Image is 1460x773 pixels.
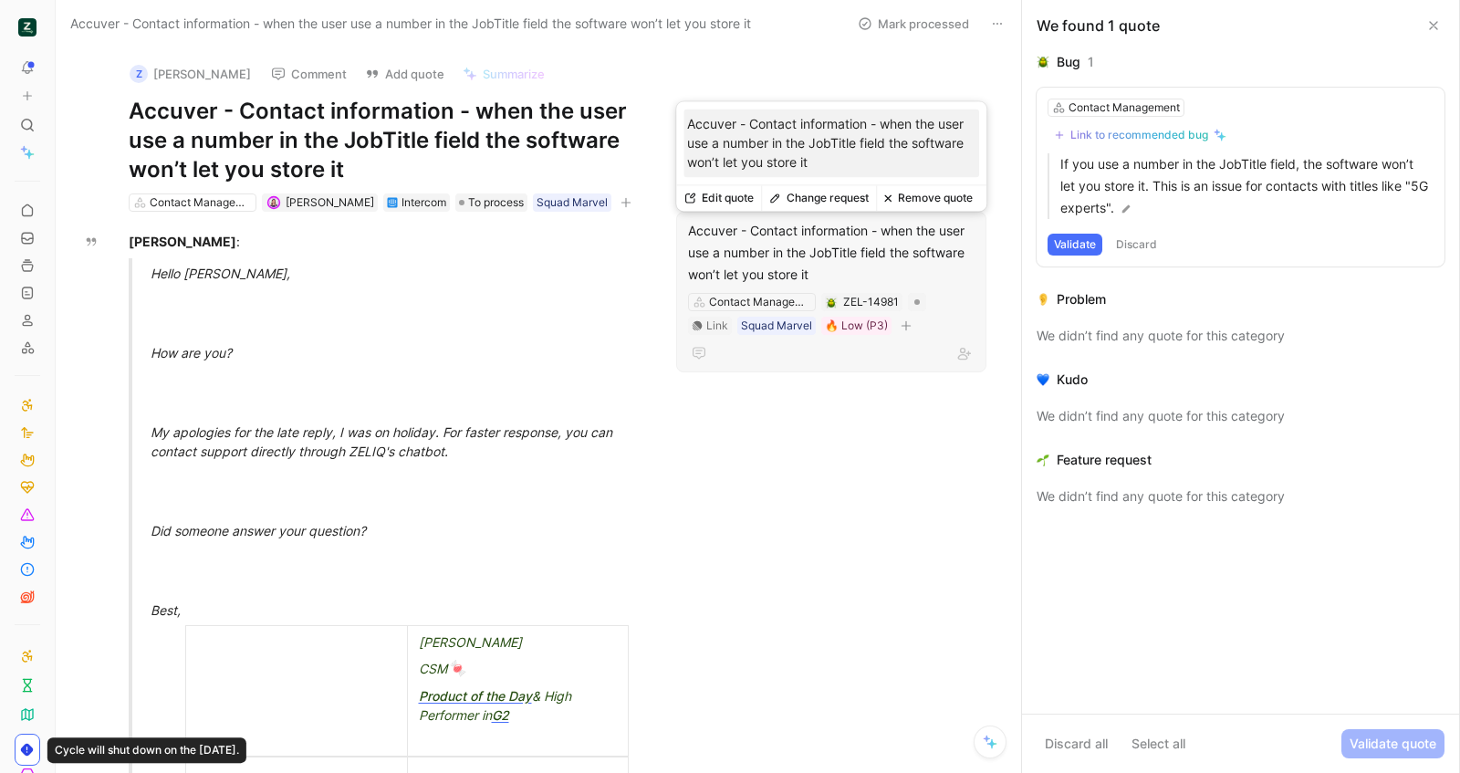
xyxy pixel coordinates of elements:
[706,317,728,335] div: Link
[15,15,40,40] button: ZELIQ
[151,343,663,362] div: How are you?
[532,688,571,704] span: & High
[1120,203,1132,215] img: pen.svg
[1088,51,1094,73] div: 1
[709,293,811,311] div: Contact Management
[1069,99,1180,117] div: Contact Management
[18,18,36,37] img: ZELIQ
[357,61,453,87] button: Add quote
[419,688,532,704] a: Product of the Day
[121,60,259,88] button: z[PERSON_NAME]
[826,298,837,308] img: 🪲
[676,185,761,211] button: Edit quote
[825,317,888,335] div: 🔥 Low (P3)
[1037,15,1160,37] div: We found 1 quote
[70,13,751,35] span: Accuver - Contact information - when the user use a number in the JobTitle field the software won...
[286,195,374,209] span: [PERSON_NAME]
[1048,234,1102,256] button: Validate
[47,737,246,763] div: Cycle will shut down on the [DATE].
[1341,729,1444,758] button: Validate quote
[1037,373,1049,386] img: 💙
[419,634,522,650] span: [PERSON_NAME]
[1037,325,1444,347] div: We didn’t find any quote for this category
[483,66,545,82] span: Summarize
[1057,51,1080,73] div: Bug
[1057,369,1088,391] div: Kudo
[1037,729,1116,758] button: Discard all
[687,114,975,172] p: Accuver - Contact information - when the user use a number in the JobTitle field the software won...
[263,61,355,87] button: Comment
[419,707,492,723] span: Performer in
[843,293,899,311] div: ZEL-14981
[1037,293,1049,306] img: 👂
[688,220,975,286] div: Accuver - Contact information - when the user use a number in the JobTitle field the software won...
[401,193,446,212] div: Intercom
[447,659,466,677] span: 🍬
[761,185,876,211] button: Change request
[151,601,663,620] div: Best,
[455,193,527,212] div: To process
[129,234,236,249] strong: [PERSON_NAME]
[1057,449,1152,471] div: Feature request
[151,521,663,540] div: Did someone answer your question?
[129,232,641,251] div: :
[1037,454,1049,466] img: 🌱
[151,423,663,461] div: My apologies for the late reply, I was on holiday. For faster response, you can contact support d...
[1037,56,1049,68] img: 🪲
[1037,405,1444,427] div: We didn’t find any quote for this category
[130,65,148,83] div: z
[537,193,608,212] div: Squad Marvel
[1037,486,1444,507] div: We didn’t find any quote for this category
[151,264,663,283] div: Hello [PERSON_NAME],
[1110,234,1163,256] button: Discard
[850,11,977,37] button: Mark processed
[492,707,509,723] a: G2
[1048,124,1233,146] button: Link to recommended bug
[1060,153,1434,219] p: If you use a number in the JobTitle field, the software won’t let you store it. This is an issue ...
[825,296,838,308] button: 🪲
[268,198,278,208] img: avatar
[1123,729,1194,758] button: Select all
[454,61,553,87] button: Summarize
[1057,288,1106,310] div: Problem
[468,193,524,212] span: To process
[419,661,447,676] span: CSM
[1070,128,1208,142] div: Link to recommended bug
[150,193,252,212] div: Contact Management
[876,185,980,211] button: Remove quote
[741,317,812,335] div: Squad Marvel
[129,97,641,184] h1: Accuver - Contact information - when the user use a number in the JobTitle field the software won...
